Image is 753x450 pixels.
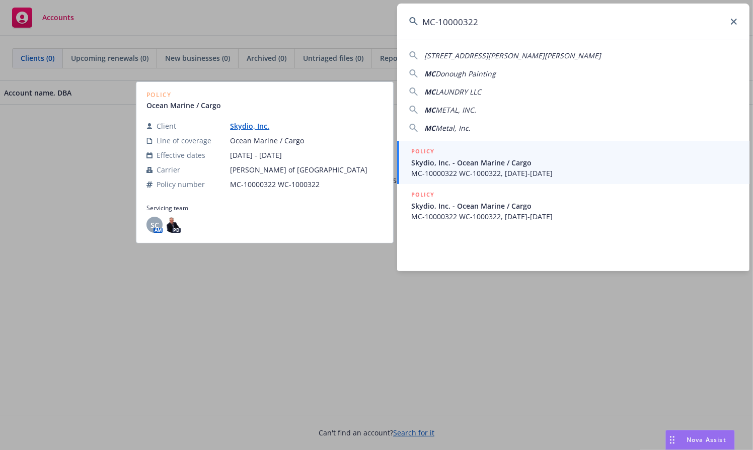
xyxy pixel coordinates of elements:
[424,87,435,97] span: MC
[435,69,496,78] span: Donough Painting
[424,51,601,60] span: [STREET_ADDRESS][PERSON_NAME][PERSON_NAME]
[687,435,726,444] span: Nova Assist
[435,105,476,115] span: METAL, INC.
[397,184,749,227] a: POLICYSkydio, Inc. - Ocean Marine / CargoMC-10000322 WC-1000322, [DATE]-[DATE]
[397,141,749,184] a: POLICYSkydio, Inc. - Ocean Marine / CargoMC-10000322 WC-1000322, [DATE]-[DATE]
[424,69,435,78] span: MC
[435,123,471,133] span: Metal, Inc.
[666,430,679,449] div: Drag to move
[411,168,737,178] span: MC-10000322 WC-1000322, [DATE]-[DATE]
[424,105,435,115] span: MC
[435,87,481,97] span: LAUNDRY LLC
[411,201,737,211] span: Skydio, Inc. - Ocean Marine / Cargo
[424,123,435,133] span: MC
[411,146,434,156] h5: POLICY
[411,190,434,200] h5: POLICY
[665,430,735,450] button: Nova Assist
[411,211,737,222] span: MC-10000322 WC-1000322, [DATE]-[DATE]
[397,4,749,40] input: Search...
[411,157,737,168] span: Skydio, Inc. - Ocean Marine / Cargo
